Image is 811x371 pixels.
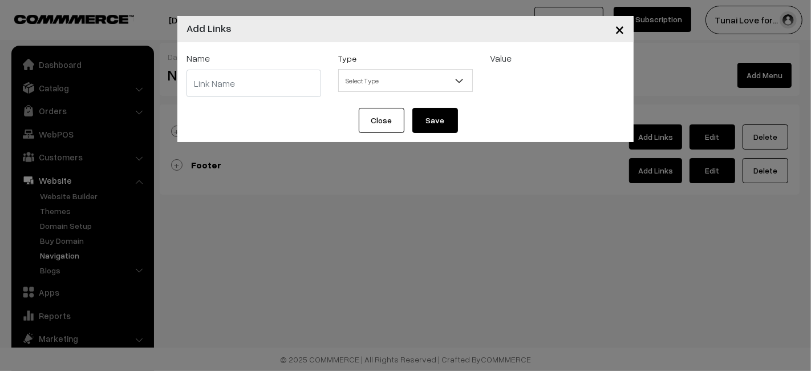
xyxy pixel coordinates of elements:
[186,70,321,97] input: Link Name
[339,71,472,91] span: Select Type
[359,108,404,133] button: Close
[490,51,512,65] label: Value
[615,18,625,39] span: ×
[186,51,210,65] label: Name
[606,11,634,47] button: Close
[412,108,458,133] button: Save
[186,21,232,36] h4: Add Links
[338,53,356,64] label: Type
[338,69,473,92] span: Select Type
